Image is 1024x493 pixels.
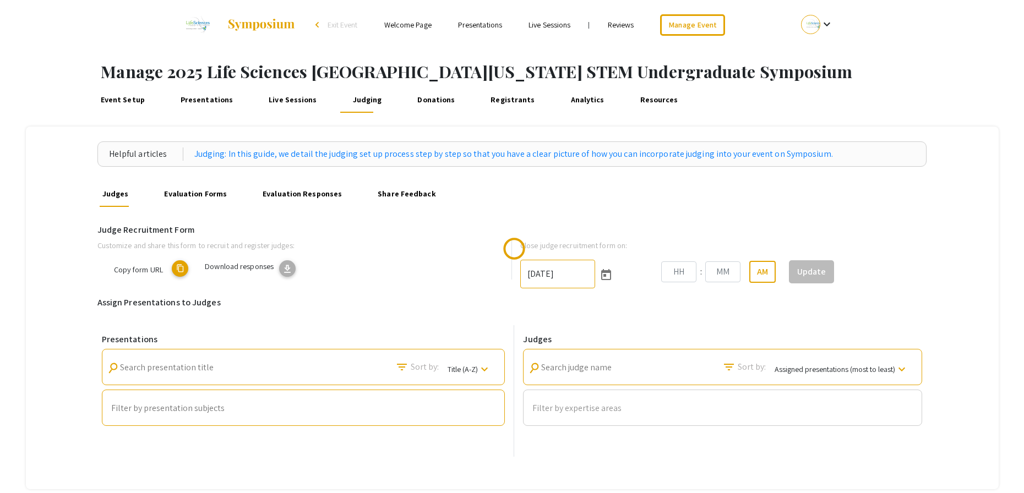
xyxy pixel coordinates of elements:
[172,260,188,277] mat-icon: copy URL
[279,260,296,277] button: download
[106,361,121,376] mat-icon: Search
[584,20,594,30] li: |
[205,261,274,271] span: Download responses
[608,20,634,30] a: Reviews
[478,363,491,376] mat-icon: keyboard_arrow_down
[328,20,358,30] span: Exit Event
[527,361,542,376] mat-icon: Search
[97,224,927,235] h6: Judge Recruitment Form
[162,180,230,207] a: Evaluation Forms
[766,358,917,379] button: Assigned presentations (most to least)
[266,86,320,113] a: Live Sessions
[109,147,183,161] div: Helpful articles
[194,147,833,161] a: Judging: In this guide, we detail the judging set up process step by step so that you have a clea...
[411,360,439,374] span: Sort by:
[749,261,776,283] button: AM
[532,401,913,415] mat-chip-list: Auto complete
[114,264,163,275] span: Copy form URL
[384,20,432,30] a: Welcome Page
[458,20,502,30] a: Presentations
[97,239,494,251] p: Customize and share this form to recruit and register judges:
[775,364,895,374] span: Assigned presentations (most to least)
[523,334,922,344] h6: Judges
[488,86,537,113] a: Registrants
[282,264,293,275] span: download
[111,401,496,415] mat-chip-list: Auto complete
[660,14,725,36] a: Manage Event
[448,364,478,374] span: Title (A-Z)
[395,360,408,374] mat-icon: Search
[101,62,1024,81] h1: Manage 2025 Life Sciences [GEOGRAPHIC_DATA][US_STATE] STEM Undergraduate Symposium
[661,261,696,282] input: Hours
[375,180,439,207] a: Share Feedback
[179,11,216,39] img: 2025 Life Sciences South Florida STEM Undergraduate Symposium
[415,86,457,113] a: Donations
[100,180,131,207] a: Judges
[696,265,705,278] div: :
[895,363,908,376] mat-icon: keyboard_arrow_down
[227,18,296,31] img: Symposium by ForagerOne
[520,239,627,251] label: Close judge recruitment form on:
[738,360,766,374] span: Sort by:
[595,263,617,285] button: Open calendar
[789,12,845,37] button: Expand account dropdown
[178,86,236,113] a: Presentations
[638,86,680,113] a: Resources
[97,297,927,308] h6: Assign Presentations to Judges
[315,21,322,28] div: arrow_back_ios
[260,180,345,207] a: Evaluation Responses
[8,443,47,485] iframe: Chat
[179,11,296,39] a: 2025 Life Sciences South Florida STEM Undergraduate Symposium
[820,18,834,31] mat-icon: Expand account dropdown
[722,360,736,374] mat-icon: Search
[350,86,384,113] a: Judging
[439,358,500,379] button: Title (A-Z)
[789,260,834,283] button: Update
[102,334,505,344] h6: Presentations
[705,261,740,282] input: Minutes
[98,86,147,113] a: Event Setup
[529,20,570,30] a: Live Sessions
[568,86,607,113] a: Analytics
